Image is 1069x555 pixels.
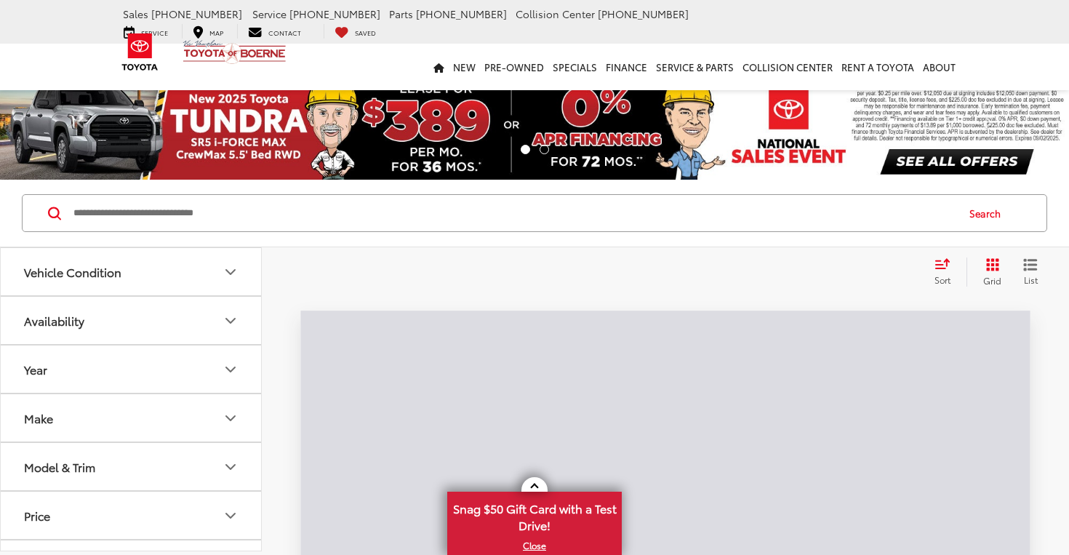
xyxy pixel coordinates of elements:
button: Select sort value [927,257,966,287]
span: Snag $50 Gift Card with a Test Drive! [449,493,620,538]
span: Sort [934,273,950,286]
button: Vehicle ConditionVehicle Condition [1,248,263,295]
button: Search [956,195,1022,231]
span: [PHONE_NUMBER] [598,7,689,21]
span: Sales [123,7,148,21]
a: Collision Center [738,44,837,90]
span: Grid [983,274,1001,287]
a: Contact [237,24,312,39]
div: Model & Trim [222,458,239,476]
div: Year [24,362,47,376]
div: Vehicle Condition [24,265,121,279]
div: Model & Trim [24,460,95,474]
div: Make [222,410,239,427]
button: Grid View [966,257,1012,287]
span: Service [252,7,287,21]
a: Home [429,44,449,90]
span: Collision Center [516,7,595,21]
a: New [449,44,480,90]
a: About [918,44,960,90]
span: [PHONE_NUMBER] [289,7,380,21]
a: Finance [601,44,652,90]
button: YearYear [1,346,263,393]
a: My Saved Vehicles [324,24,387,39]
a: Specials [548,44,601,90]
button: Model & TrimModel & Trim [1,443,263,490]
span: [PHONE_NUMBER] [416,7,507,21]
button: List View [1012,257,1049,287]
a: Rent a Toyota [837,44,918,90]
img: Toyota [113,28,167,76]
input: Search by Make, Model, or Keyword [72,196,956,231]
button: AvailabilityAvailability [1,297,263,344]
img: Vic Vaughan Toyota of Boerne [183,39,287,65]
div: Availability [24,314,84,327]
div: Year [222,361,239,378]
a: Pre-Owned [480,44,548,90]
span: [PHONE_NUMBER] [151,7,242,21]
button: PricePrice [1,492,263,539]
span: Parts [389,7,413,21]
div: Availability [222,312,239,330]
button: MakeMake [1,394,263,442]
div: Price [24,508,50,522]
a: Map [182,24,234,39]
div: Make [24,411,53,425]
a: Service [113,24,179,39]
div: Price [222,507,239,524]
a: Service & Parts: Opens in a new tab [652,44,738,90]
span: Saved [355,28,376,37]
span: List [1023,273,1038,286]
div: Vehicle Condition [222,263,239,281]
